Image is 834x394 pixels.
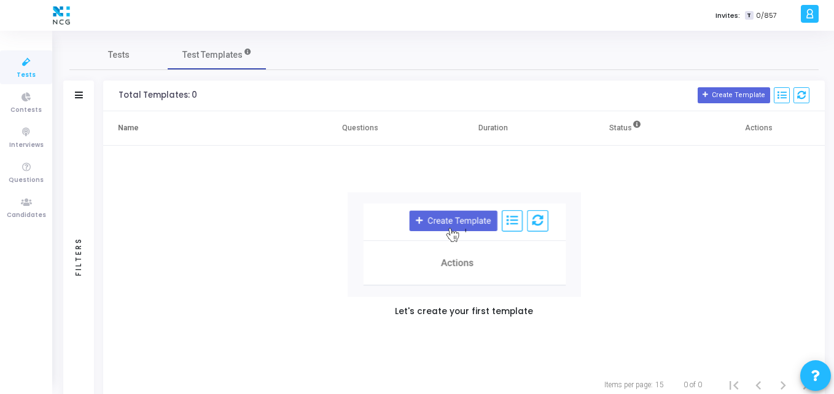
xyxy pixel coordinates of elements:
[348,192,581,297] img: new test template
[756,10,777,21] span: 0/857
[395,307,533,317] h5: Let's create your first template
[426,111,559,146] th: Duration
[604,379,653,390] div: Items per page:
[7,210,46,221] span: Candidates
[684,379,702,390] div: 0 of 0
[17,70,36,81] span: Tests
[745,11,753,20] span: T
[108,49,130,61] span: Tests
[9,175,44,186] span: Questions
[73,189,84,324] div: Filters
[692,111,825,146] th: Actions
[655,379,664,390] div: 15
[698,87,770,103] button: Create Template
[559,111,692,146] th: Status
[182,49,243,61] span: Test Templates
[119,90,197,100] div: Total Templates: 0
[50,3,73,28] img: logo
[103,111,294,146] th: Name
[294,111,426,146] th: Questions
[715,10,740,21] label: Invites:
[10,105,42,116] span: Contests
[9,140,44,151] span: Interviews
